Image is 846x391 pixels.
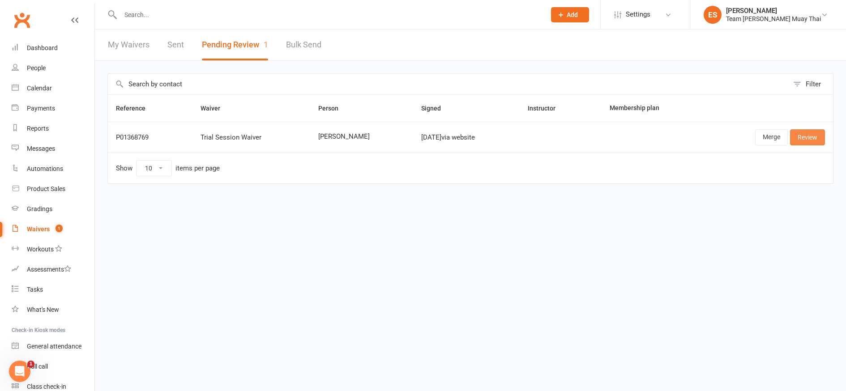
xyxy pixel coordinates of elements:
[11,9,33,31] a: Clubworx
[175,165,220,172] div: items per page
[318,105,348,112] span: Person
[27,286,43,293] div: Tasks
[27,125,49,132] div: Reports
[12,139,94,159] a: Messages
[27,145,55,152] div: Messages
[286,30,321,60] a: Bulk Send
[27,105,55,112] div: Payments
[421,105,451,112] span: Signed
[421,103,451,114] button: Signed
[27,361,34,368] span: 1
[201,103,230,114] button: Waiver
[27,383,66,390] div: Class check-in
[12,179,94,199] a: Product Sales
[12,58,94,78] a: People
[9,361,30,382] iframe: Intercom live chat
[27,44,58,51] div: Dashboard
[551,7,589,22] button: Add
[116,105,155,112] span: Reference
[12,199,94,219] a: Gradings
[56,225,63,232] span: 1
[318,103,348,114] button: Person
[27,343,81,350] div: General attendance
[626,4,650,25] span: Settings
[27,246,54,253] div: Workouts
[118,8,539,21] input: Search...
[201,134,302,141] div: Trial Session Waiver
[12,78,94,98] a: Calendar
[528,105,565,112] span: Instructor
[12,336,94,357] a: General attendance kiosk mode
[116,160,220,176] div: Show
[108,30,150,60] a: My Waivers
[27,306,59,313] div: What's New
[567,11,578,18] span: Add
[789,74,833,94] button: Filter
[27,165,63,172] div: Automations
[27,85,52,92] div: Calendar
[12,239,94,259] a: Workouts
[12,159,94,179] a: Automations
[116,103,155,114] button: Reference
[790,129,825,145] a: Review
[27,225,50,233] div: Waivers
[108,74,789,94] input: Search by contact
[528,103,565,114] button: Instructor
[27,205,52,212] div: Gradings
[704,6,722,24] div: ES
[318,133,405,140] span: [PERSON_NAME]
[27,185,65,192] div: Product Sales
[202,30,268,60] button: Pending Review1
[12,38,94,58] a: Dashboard
[27,64,46,72] div: People
[12,300,94,320] a: What's New
[12,259,94,280] a: Assessments
[12,280,94,300] a: Tasks
[726,7,821,15] div: [PERSON_NAME]
[421,134,512,141] div: [DATE] via website
[602,95,702,122] th: Membership plan
[264,40,268,49] span: 1
[12,219,94,239] a: Waivers 1
[116,134,184,141] div: P01368769
[167,30,184,60] a: Sent
[726,15,821,23] div: Team [PERSON_NAME] Muay Thai
[12,357,94,377] a: Roll call
[806,79,821,89] div: Filter
[27,363,48,370] div: Roll call
[12,98,94,119] a: Payments
[201,105,230,112] span: Waiver
[755,129,788,145] a: Merge
[12,119,94,139] a: Reports
[27,266,71,273] div: Assessments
